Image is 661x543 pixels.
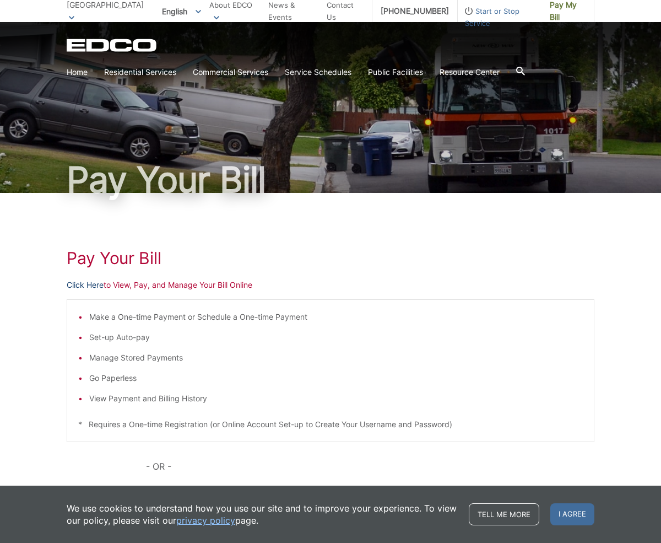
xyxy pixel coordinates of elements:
p: We use cookies to understand how you use our site and to improve your experience. To view our pol... [67,502,458,526]
p: to View, Pay, and Manage Your Bill Online [67,279,594,291]
a: Residential Services [104,66,176,78]
a: Resource Center [440,66,500,78]
p: - OR - [146,459,594,474]
li: Make a One-time Payment or Schedule a One-time Payment [89,311,583,323]
li: Set-up Auto-pay [89,331,583,343]
a: Click Here [67,279,104,291]
a: Home [67,66,88,78]
li: View Payment and Billing History [89,393,583,405]
h1: Pay Your Bill [67,248,594,268]
a: Service Schedules [285,66,351,78]
a: Commercial Services [193,66,268,78]
a: privacy policy [176,514,235,526]
li: Manage Stored Payments [89,352,583,364]
a: EDCD logo. Return to the homepage. [67,39,158,52]
span: I agree [550,503,594,525]
a: Click Here [67,484,104,496]
h1: Pay Your Bill [67,162,594,197]
a: Public Facilities [368,66,423,78]
span: English [154,2,209,20]
li: Go Paperless [89,372,583,384]
a: Tell me more [469,503,539,525]
p: to Make a One-time Payment Only Online [67,484,594,496]
p: * Requires a One-time Registration (or Online Account Set-up to Create Your Username and Password) [78,418,583,431]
